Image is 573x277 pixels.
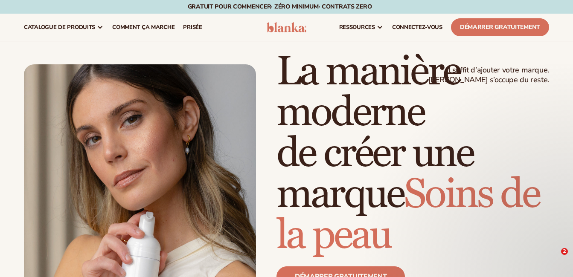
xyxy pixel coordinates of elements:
font: Gratuit pour commencer· ZÉRO minimum· Contrats ZERO [188,3,372,11]
a: Comment ça marche [108,14,179,41]
span: 2 [561,248,568,255]
a: Démarrer gratuitement [451,18,549,36]
a: prisée [179,14,206,41]
span: prisée [183,24,202,31]
h1: La manière moderne de créer une marque [276,52,549,256]
img: logo [267,22,307,32]
a: CONNECTEZ-VOUS [388,14,447,41]
span: Il suffit d’ajouter votre marque. [PERSON_NAME] s’occupe du reste. [428,65,549,85]
span: ressources [339,24,375,31]
a: ressources [335,14,388,41]
iframe: Intercom live chat [544,248,564,268]
span: Soins de la peau [276,170,539,260]
span: Comment ça marche [112,24,175,31]
span: CONNECTEZ-VOUS [392,24,442,31]
span: Catalogue de produits [24,24,95,31]
a: Catalogue de produits [20,14,108,41]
